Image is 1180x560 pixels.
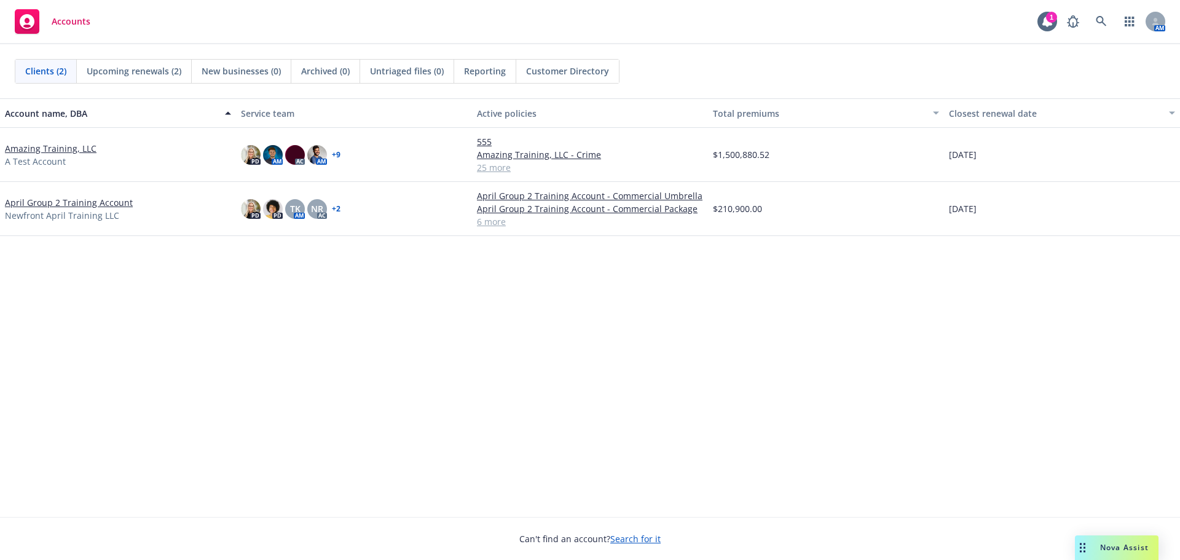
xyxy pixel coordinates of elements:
img: photo [241,145,261,165]
span: Clients (2) [25,65,66,77]
a: Switch app [1117,9,1142,34]
button: Closest renewal date [944,98,1180,128]
img: photo [263,199,283,219]
span: [DATE] [949,202,977,215]
a: Report a Bug [1061,9,1085,34]
button: Service team [236,98,472,128]
a: 555 [477,135,703,148]
div: Drag to move [1075,535,1090,560]
span: TK [290,202,301,215]
div: Account name, DBA [5,107,218,120]
span: Accounts [52,17,90,26]
img: photo [307,145,327,165]
a: Amazing Training, LLC - Crime [477,148,703,161]
a: April Group 2 Training Account - Commercial Package [477,202,703,215]
img: photo [285,145,305,165]
span: [DATE] [949,148,977,161]
span: New businesses (0) [202,65,281,77]
span: Newfront April Training LLC [5,209,119,222]
a: + 9 [332,151,340,159]
span: NR [311,202,323,215]
button: Total premiums [708,98,944,128]
a: Amazing Training, LLC [5,142,96,155]
span: $1,500,880.52 [713,148,769,161]
a: Search [1089,9,1114,34]
a: April Group 2 Training Account - Commercial Umbrella [477,189,703,202]
div: Total premiums [713,107,926,120]
span: A Test Account [5,155,66,168]
div: Closest renewal date [949,107,1162,120]
a: 6 more [477,215,703,228]
a: Accounts [10,4,95,39]
img: photo [263,145,283,165]
img: photo [241,199,261,219]
span: Reporting [464,65,506,77]
span: Untriaged files (0) [370,65,444,77]
button: Nova Assist [1075,535,1158,560]
span: Can't find an account? [519,532,661,545]
span: Archived (0) [301,65,350,77]
div: Service team [241,107,467,120]
span: $210,900.00 [713,202,762,215]
a: April Group 2 Training Account [5,196,133,209]
a: + 2 [332,205,340,213]
button: Active policies [472,98,708,128]
div: Active policies [477,107,703,120]
a: 25 more [477,161,703,174]
a: Search for it [610,533,661,545]
span: Upcoming renewals (2) [87,65,181,77]
span: Nova Assist [1100,542,1149,553]
div: 1 [1046,12,1057,23]
span: Customer Directory [526,65,609,77]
